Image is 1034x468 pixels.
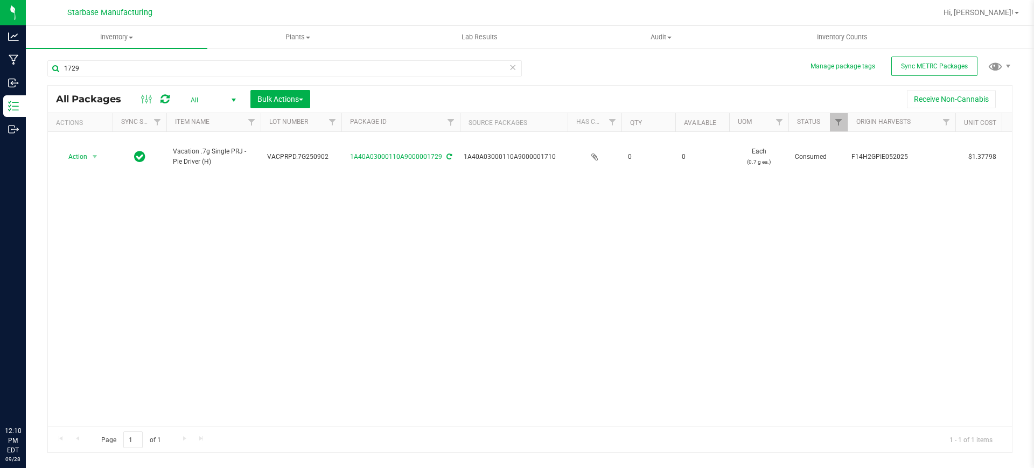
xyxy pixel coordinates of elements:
[568,113,621,132] th: Has COA
[8,101,19,111] inline-svg: Inventory
[941,431,1001,448] span: 1 - 1 of 1 items
[797,118,820,125] a: Status
[736,157,782,167] p: (0.7 g ea.)
[92,431,170,448] span: Page of 1
[736,146,782,167] span: Each
[901,62,968,70] span: Sync METRC Packages
[5,426,21,455] p: 12:10 PM EDT
[8,78,19,88] inline-svg: Inbound
[243,113,261,131] a: Filter
[964,119,996,127] a: Unit Cost
[350,118,387,125] a: Package ID
[121,118,163,125] a: Sync Status
[955,132,1009,182] td: $1.37798
[830,113,848,131] a: Filter
[856,118,911,125] a: Origin Harvests
[56,93,132,105] span: All Packages
[628,152,669,162] span: 0
[509,60,516,74] span: Clear
[851,152,952,162] div: Value 1: F14H2GPIE052025
[802,32,882,42] span: Inventory Counts
[684,119,716,127] a: Available
[891,57,977,76] button: Sync METRC Packages
[56,119,108,127] div: Actions
[207,26,389,48] a: Plants
[447,32,512,42] span: Lab Results
[257,95,303,103] span: Bulk Actions
[267,152,335,162] span: VACPRPD.7G250902
[134,149,145,164] span: In Sync
[350,153,442,160] a: 1A40A03000110A9000001729
[8,54,19,65] inline-svg: Manufacturing
[123,431,143,448] input: 1
[604,113,621,131] a: Filter
[88,149,102,164] span: select
[149,113,166,131] a: Filter
[8,124,19,135] inline-svg: Outbound
[250,90,310,108] button: Bulk Actions
[795,152,841,162] span: Consumed
[59,149,88,164] span: Action
[944,8,1014,17] span: Hi, [PERSON_NAME]!
[26,32,207,42] span: Inventory
[682,152,723,162] span: 0
[324,113,341,131] a: Filter
[389,26,570,48] a: Lab Results
[445,153,452,160] span: Sync from Compliance System
[269,118,308,125] a: Lot Number
[752,26,933,48] a: Inventory Counts
[442,113,460,131] a: Filter
[11,382,43,414] iframe: Resource center
[8,31,19,42] inline-svg: Analytics
[907,90,996,108] button: Receive Non-Cannabis
[938,113,955,131] a: Filter
[175,118,209,125] a: Item Name
[464,152,564,162] div: Value 1: 1A40A03000110A9000001710
[47,60,522,76] input: Search Package ID, Item Name, SKU, Lot or Part Number...
[5,455,21,463] p: 09/28
[738,118,752,125] a: UOM
[67,8,152,17] span: Starbase Manufacturing
[771,113,788,131] a: Filter
[173,146,254,167] span: Vacation .7g Single PRJ - Pie Driver (H)
[571,32,751,42] span: Audit
[570,26,752,48] a: Audit
[630,119,642,127] a: Qty
[460,113,568,132] th: Source Packages
[26,26,207,48] a: Inventory
[811,62,875,71] button: Manage package tags
[208,32,388,42] span: Plants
